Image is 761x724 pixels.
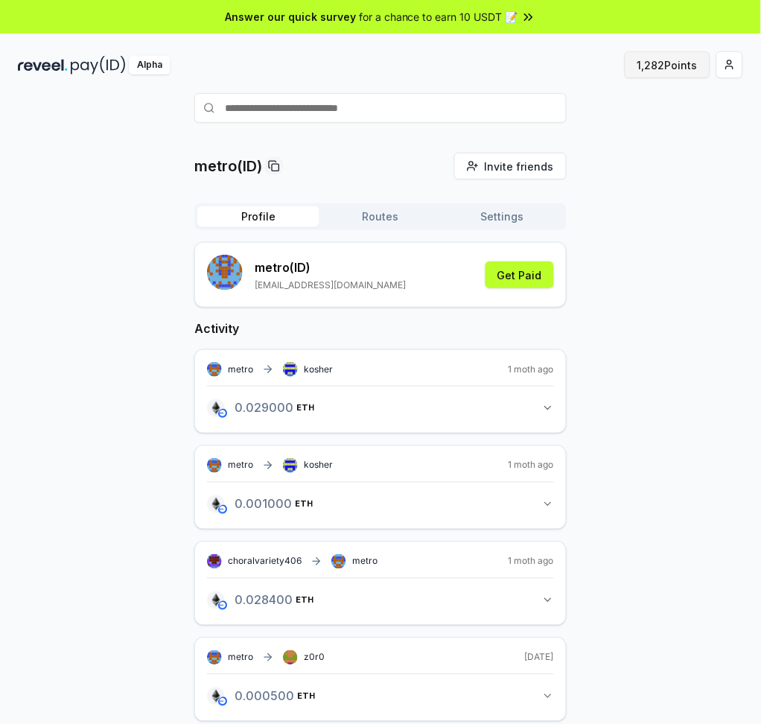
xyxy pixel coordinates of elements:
[218,409,227,418] img: base-network.png
[218,697,227,706] img: base-network.png
[295,500,313,509] span: ETH
[194,320,567,337] h2: Activity
[359,9,518,25] span: for a chance to earn 10 USDT 📝
[442,206,564,227] button: Settings
[18,56,68,74] img: reveel_dark
[207,492,554,517] button: 0.001000ETH
[207,684,554,709] button: 0.000500ETH
[194,156,262,177] p: metro(ID)
[71,56,126,74] img: pay_id
[509,363,554,375] span: 1 moth ago
[485,261,554,288] button: Get Paid
[255,279,406,291] p: [EMAIL_ADDRESS][DOMAIN_NAME]
[485,159,554,174] span: Invite friends
[304,652,325,664] span: z0r0
[255,258,406,276] p: metro (ID)
[509,556,554,568] span: 1 moth ago
[207,399,225,417] img: logo.png
[454,153,567,180] button: Invite friends
[319,206,442,227] button: Routes
[525,652,554,664] span: [DATE]
[207,396,554,421] button: 0.029000ETH
[207,495,225,513] img: logo.png
[228,460,253,471] span: metro
[207,591,225,609] img: logo.png
[304,460,333,471] span: kosher
[129,56,171,74] div: Alpha
[352,556,378,568] span: metro
[218,601,227,610] img: base-network.png
[228,363,253,375] span: metro
[207,688,225,705] img: logo.png
[197,206,319,227] button: Profile
[228,556,302,568] span: choralvariety406
[625,51,710,78] button: 1,282Points
[225,9,356,25] span: Answer our quick survey
[304,363,333,375] span: kosher
[218,505,227,514] img: base-network.png
[509,460,554,471] span: 1 moth ago
[207,588,554,613] button: 0.028400ETH
[228,652,253,664] span: metro
[296,404,314,413] span: ETH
